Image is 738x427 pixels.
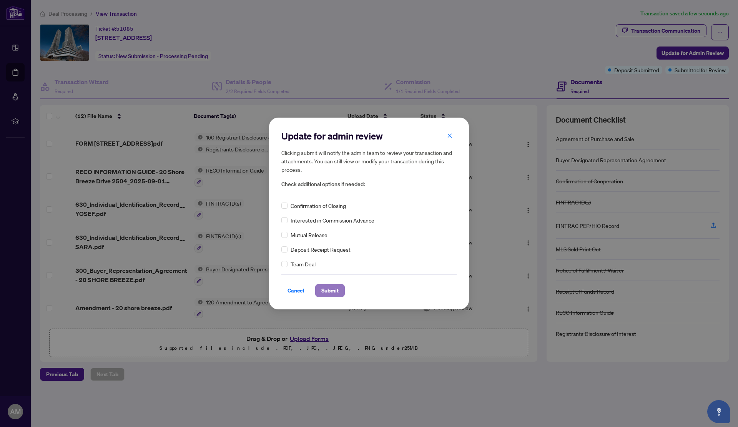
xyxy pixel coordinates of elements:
span: Team Deal [291,260,316,268]
span: Check additional options if needed: [281,180,457,189]
button: Cancel [281,284,311,297]
span: Deposit Receipt Request [291,245,351,254]
span: Cancel [288,284,304,297]
h5: Clicking submit will notify the admin team to review your transaction and attachments. You can st... [281,148,457,174]
h2: Update for admin review [281,130,457,142]
span: close [447,133,452,138]
span: Submit [321,284,339,297]
span: Interested in Commission Advance [291,216,374,224]
button: Submit [315,284,345,297]
span: Mutual Release [291,231,327,239]
button: Open asap [707,400,730,423]
span: Confirmation of Closing [291,201,346,210]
